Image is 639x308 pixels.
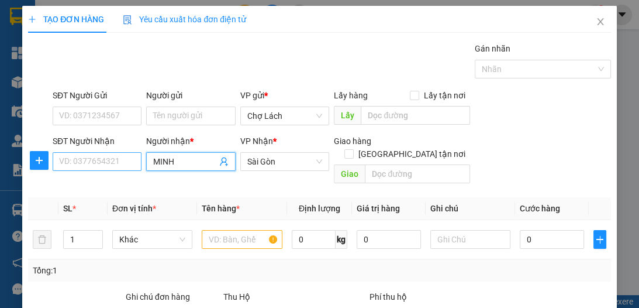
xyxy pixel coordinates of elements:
[223,292,250,302] span: Thu Hộ
[146,135,235,148] div: Người nhận
[354,148,470,160] span: [GEOGRAPHIC_DATA] tận nơi
[202,230,282,249] input: VD: Bàn, Ghế
[240,136,273,146] span: VP Nhận
[126,292,190,302] label: Ghi chú đơn hàng
[334,136,371,146] span: Giao hàng
[334,91,368,100] span: Lấy hàng
[584,6,617,39] button: Close
[146,89,235,102] div: Người gửi
[30,151,49,170] button: plus
[520,204,560,213] span: Cước hàng
[247,153,322,170] span: Sài Gòn
[123,15,246,24] span: Yêu cầu xuất hóa đơn điện tử
[369,290,513,308] div: Phí thu hộ
[596,17,605,26] span: close
[240,89,329,102] div: VP gửi
[112,204,156,213] span: Đơn vị tính
[426,197,515,220] th: Ghi chú
[334,165,365,183] span: Giao
[247,107,322,125] span: Chợ Lách
[361,106,470,125] input: Dọc đường
[334,106,361,125] span: Lấy
[28,15,36,23] span: plus
[28,15,104,24] span: TẠO ĐƠN HÀNG
[119,231,185,248] span: Khác
[419,89,470,102] span: Lấy tận nơi
[365,165,470,183] input: Dọc đường
[202,204,240,213] span: Tên hàng
[53,135,141,148] div: SĐT Người Nhận
[123,15,132,25] img: icon
[53,89,141,102] div: SĐT Người Gửi
[299,204,340,213] span: Định lượng
[594,235,606,244] span: plus
[33,230,51,249] button: delete
[63,204,72,213] span: SL
[593,230,606,249] button: plus
[33,264,248,277] div: Tổng: 1
[30,156,48,165] span: plus
[430,230,510,249] input: Ghi Chú
[475,44,510,53] label: Gán nhãn
[357,204,400,213] span: Giá trị hàng
[357,230,421,249] input: 0
[336,230,347,249] span: kg
[219,157,229,166] span: user-add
